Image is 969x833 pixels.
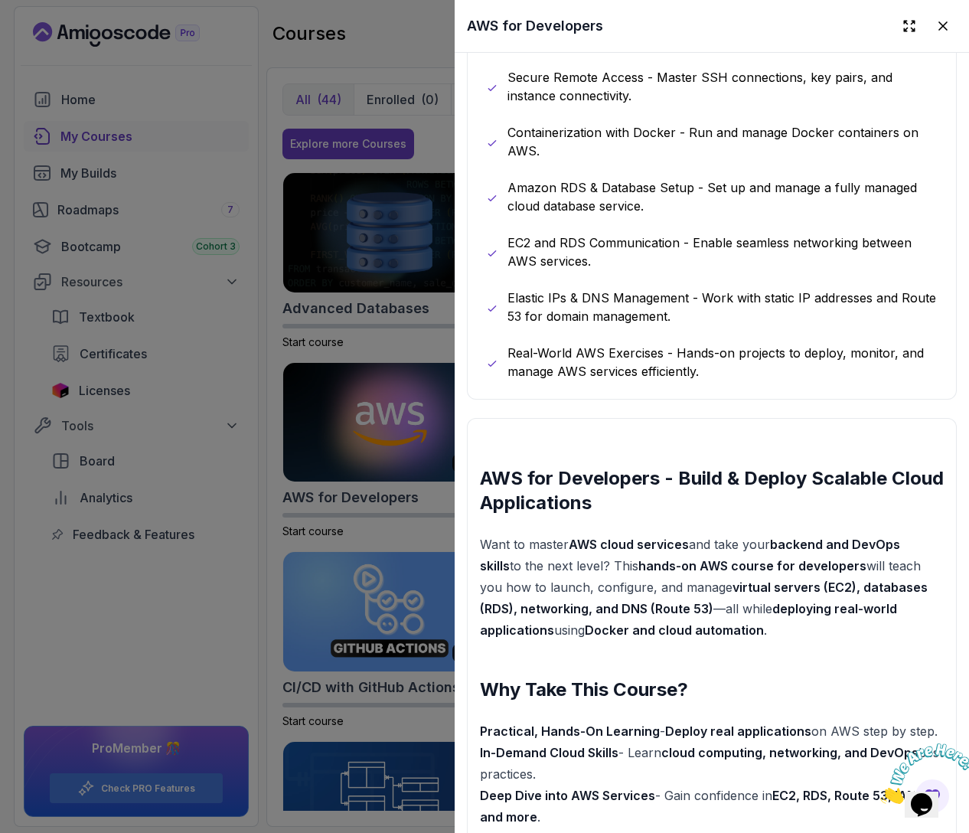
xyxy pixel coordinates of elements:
[569,537,689,552] strong: AWS cloud services
[874,737,969,810] iframe: chat widget
[665,724,811,739] strong: Deploy real applications
[480,745,618,760] strong: In-Demand Cloud Skills
[480,678,944,702] h2: Why Take This Course?
[507,344,938,381] p: Real-World AWS Exercises - Hands-on projects to deploy, monitor, and manage AWS services efficien...
[896,12,923,40] button: Expand drawer
[507,234,938,270] p: EC2 and RDS Communication - Enable seamless networking between AWS services.
[585,622,764,638] strong: Docker and cloud automation
[507,178,938,215] p: Amazon RDS & Database Setup - Set up and manage a fully managed cloud database service.
[507,123,938,160] p: Containerization with Docker - Run and manage Docker containers on AWS.
[661,745,918,760] strong: cloud computing, networking, and DevOps
[507,289,938,325] p: Elastic IPs & DNS Management - Work with static IP addresses and Route 53 for domain management.
[480,788,655,803] strong: Deep Dive into AWS Services
[480,724,660,739] strong: Practical, Hands-On Learning
[6,6,101,67] img: Chat attention grabber
[480,466,944,515] h2: AWS for Developers - Build & Deploy Scalable Cloud Applications
[480,534,944,641] p: Want to master and take your to the next level? This will teach you how to launch, configure, and...
[638,558,866,573] strong: hands-on AWS course for developers
[507,68,938,105] p: Secure Remote Access - Master SSH connections, key pairs, and instance connectivity.
[467,15,603,37] h2: AWS for Developers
